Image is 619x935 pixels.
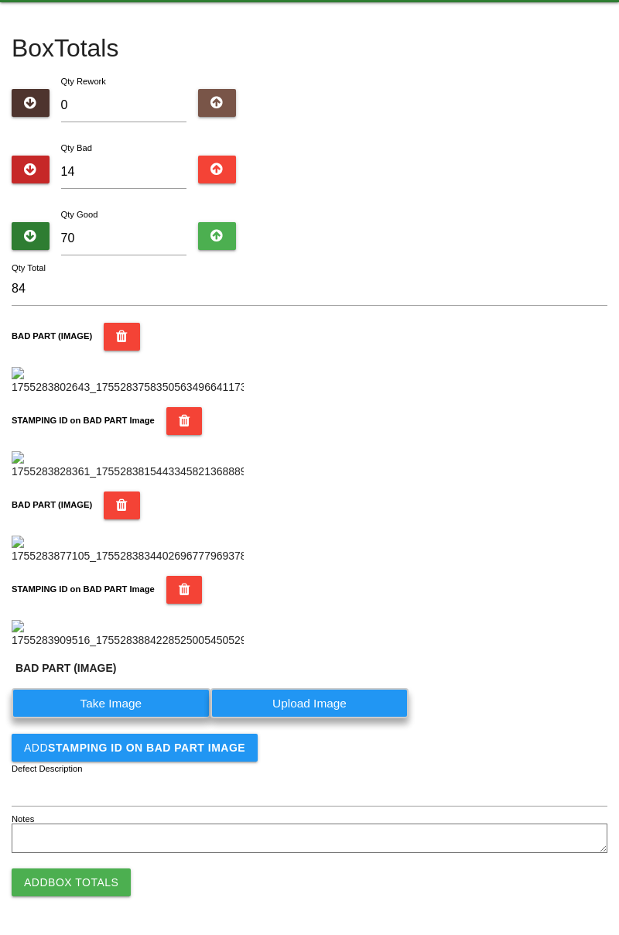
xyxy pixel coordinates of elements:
[12,868,131,896] button: AddBox Totals
[104,491,140,519] button: BAD PART (IMAGE)
[61,210,98,219] label: Qty Good
[12,688,210,718] label: Take Image
[12,262,46,275] label: Qty Total
[210,688,409,718] label: Upload Image
[104,323,140,351] button: BAD PART (IMAGE)
[12,762,83,776] label: Defect Description
[61,143,92,152] label: Qty Bad
[12,734,258,762] button: AddSTAMPING ID on BAD PART Image
[15,662,116,674] b: BAD PART (IMAGE)
[12,813,34,826] label: Notes
[12,500,92,509] b: BAD PART (IMAGE)
[48,741,245,754] b: STAMPING ID on BAD PART Image
[12,331,92,341] b: BAD PART (IMAGE)
[12,620,244,649] img: 1755283909516_1755283884228525005450529295513.jpg
[12,584,155,594] b: STAMPING ID on BAD PART Image
[61,77,106,86] label: Qty Rework
[12,451,244,480] img: 1755283828361_17552838154433458213688891089312.jpg
[12,367,244,396] img: 1755283802643_17552837583505634966411732775825.jpg
[166,407,203,435] button: STAMPING ID on BAD PART Image
[12,536,244,564] img: 1755283877105_17552838344026967779693787674289.jpg
[12,35,607,62] h4: Box Totals
[12,416,155,425] b: STAMPING ID on BAD PART Image
[166,576,203,604] button: STAMPING ID on BAD PART Image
